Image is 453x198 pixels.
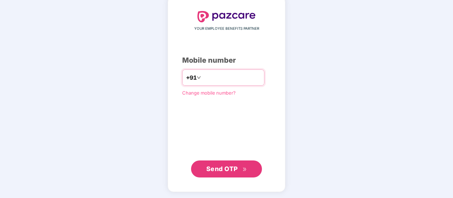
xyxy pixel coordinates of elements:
[206,165,238,172] span: Send OTP
[194,26,259,32] span: YOUR EMPLOYEE BENEFITS PARTNER
[197,11,256,22] img: logo
[197,75,201,80] span: down
[191,160,262,177] button: Send OTPdouble-right
[182,55,271,66] div: Mobile number
[186,73,197,82] span: +91
[242,167,247,172] span: double-right
[182,90,236,96] a: Change mobile number?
